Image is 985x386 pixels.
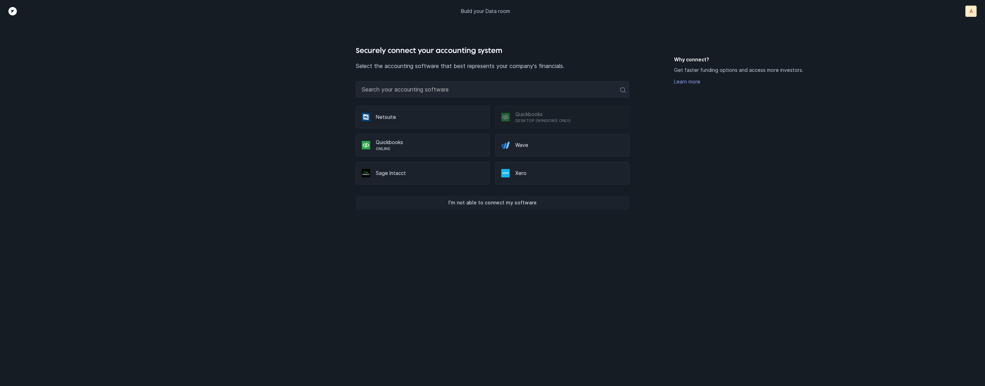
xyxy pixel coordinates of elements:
[495,106,629,128] div: QuickbooksDesktop (Windows only)
[674,56,903,63] h5: Why connect?
[461,8,510,15] p: Build your Data room
[376,146,484,151] p: Online
[965,6,977,17] button: A
[376,170,484,177] p: Sage Intacct
[356,106,490,128] div: Netsuite
[376,139,484,146] p: Quickbooks
[495,134,629,156] div: Wave
[970,8,973,15] p: A
[515,142,623,149] p: Wave
[495,162,629,184] div: Xero
[674,79,700,84] a: Learn more
[356,162,490,184] div: Sage Intacct
[356,62,630,70] p: Select the accounting software that best represents your company's financials.
[515,170,623,177] p: Xero
[356,196,630,210] button: I’m not able to connect my software
[674,66,803,74] p: Get faster funding options and access more investors.
[356,45,630,56] h4: Securely connect your accounting system
[515,118,623,123] p: Desktop (Windows only)
[448,198,537,207] p: I’m not able to connect my software
[356,134,490,156] div: QuickbooksOnline
[356,81,630,97] input: Search your accounting software
[376,114,484,121] p: Netsuite
[515,111,623,118] p: Quickbooks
